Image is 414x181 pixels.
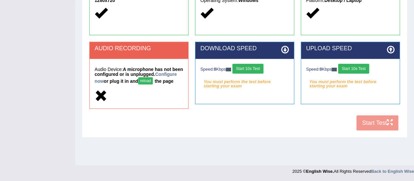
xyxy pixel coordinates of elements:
[138,77,153,84] button: reload
[232,64,263,74] button: Start 10s Test
[214,67,216,72] strong: 0
[200,77,289,87] em: You must perform the test before starting your exam
[306,45,395,52] h2: UPLOAD SPEED
[95,72,177,84] a: Configure now
[200,64,289,75] div: Speed: Kbps
[338,64,369,74] button: Start 10s Test
[332,68,337,71] img: ajax-loader-fb-connection.gif
[200,45,289,52] h2: DOWNLOAD SPEED
[319,67,322,72] strong: 0
[95,67,183,84] strong: A microphone has not been configured or is unplugged. or plug it in and the page
[95,67,183,86] h5: Audio Device:
[306,64,395,75] div: Speed: Kbps
[95,45,183,52] h2: AUDIO RECORDING
[306,169,333,174] strong: English Wise.
[306,77,395,87] em: You must perform the test before starting your exam
[371,169,414,174] a: Back to English Wise
[226,68,231,71] img: ajax-loader-fb-connection.gif
[292,165,414,174] div: 2025 © All Rights Reserved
